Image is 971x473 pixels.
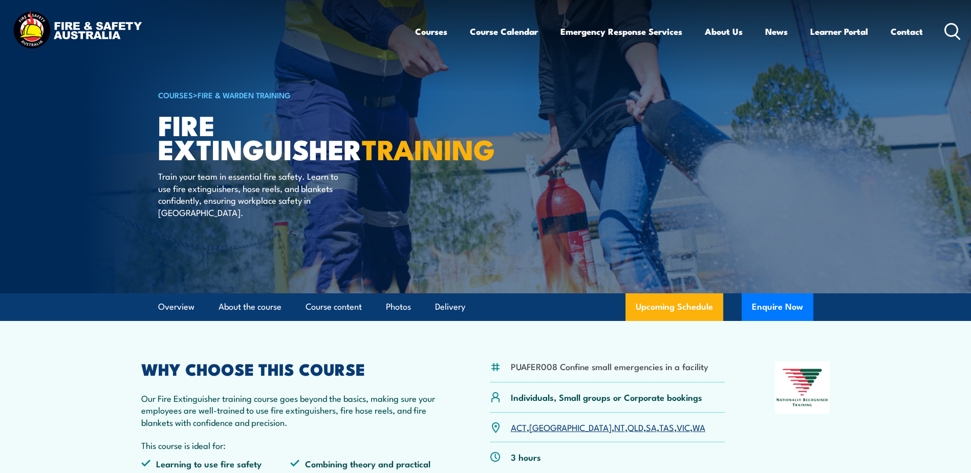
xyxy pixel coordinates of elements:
[158,89,193,100] a: COURSES
[529,421,612,433] a: [GEOGRAPHIC_DATA]
[511,391,702,403] p: Individuals, Small groups or Corporate bookings
[141,439,440,451] p: This course is ideal for:
[470,18,538,45] a: Course Calendar
[158,293,195,320] a: Overview
[625,293,723,321] a: Upcoming Schedule
[386,293,411,320] a: Photos
[742,293,813,321] button: Enquire Now
[511,360,708,372] li: PUAFER008 Confine small emergencies in a facility
[158,113,411,160] h1: Fire Extinguisher
[415,18,447,45] a: Courses
[158,89,411,101] h6: >
[646,421,657,433] a: SA
[306,293,362,320] a: Course content
[141,361,440,376] h2: WHY CHOOSE THIS COURSE
[891,18,923,45] a: Contact
[198,89,291,100] a: Fire & Warden Training
[362,127,495,169] strong: TRAINING
[614,421,625,433] a: NT
[511,451,541,463] p: 3 hours
[219,293,282,320] a: About the course
[511,421,527,433] a: ACT
[677,421,690,433] a: VIC
[628,421,643,433] a: QLD
[435,293,465,320] a: Delivery
[511,421,705,433] p: , , , , , , ,
[775,361,830,414] img: Nationally Recognised Training logo.
[659,421,674,433] a: TAS
[158,170,345,218] p: Train your team in essential fire safety. Learn to use fire extinguishers, hose reels, and blanke...
[765,18,788,45] a: News
[705,18,743,45] a: About Us
[141,392,440,428] p: Our Fire Extinguisher training course goes beyond the basics, making sure your employees are well...
[560,18,682,45] a: Emergency Response Services
[810,18,868,45] a: Learner Portal
[693,421,705,433] a: WA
